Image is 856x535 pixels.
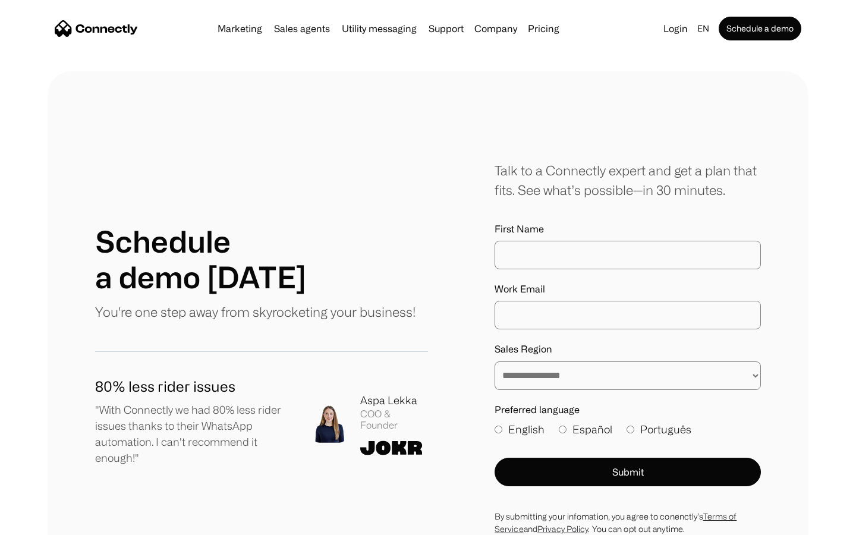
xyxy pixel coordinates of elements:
div: COO & Founder [360,408,428,431]
label: English [495,421,545,438]
a: Terms of Service [495,512,737,533]
div: en [697,20,709,37]
input: Español [559,426,567,433]
a: Utility messaging [337,24,421,33]
input: English [495,426,502,433]
p: You're one step away from skyrocketing your business! [95,302,416,322]
div: en [693,20,716,37]
ul: Language list [24,514,71,531]
label: Português [627,421,691,438]
label: Sales Region [495,344,761,355]
div: Talk to a Connectly expert and get a plan that fits. See what’s possible—in 30 minutes. [495,160,761,200]
a: Marketing [213,24,267,33]
div: Company [474,20,517,37]
h1: Schedule a demo [DATE] [95,224,306,295]
div: By submitting your infomation, you agree to conenctly’s and . You can opt out anytime. [495,510,761,535]
label: First Name [495,224,761,235]
label: Español [559,421,612,438]
a: home [55,20,138,37]
input: Português [627,426,634,433]
a: Login [659,20,693,37]
p: "With Connectly we had 80% less rider issues thanks to their WhatsApp automation. I can't recomme... [95,402,291,466]
a: Pricing [523,24,564,33]
div: Company [471,20,521,37]
aside: Language selected: English [12,513,71,531]
label: Work Email [495,284,761,295]
h1: 80% less rider issues [95,376,291,397]
button: Submit [495,458,761,486]
a: Sales agents [269,24,335,33]
a: Support [424,24,468,33]
div: Aspa Lekka [360,392,428,408]
a: Schedule a demo [719,17,801,40]
label: Preferred language [495,404,761,416]
a: Privacy Policy [537,524,588,533]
